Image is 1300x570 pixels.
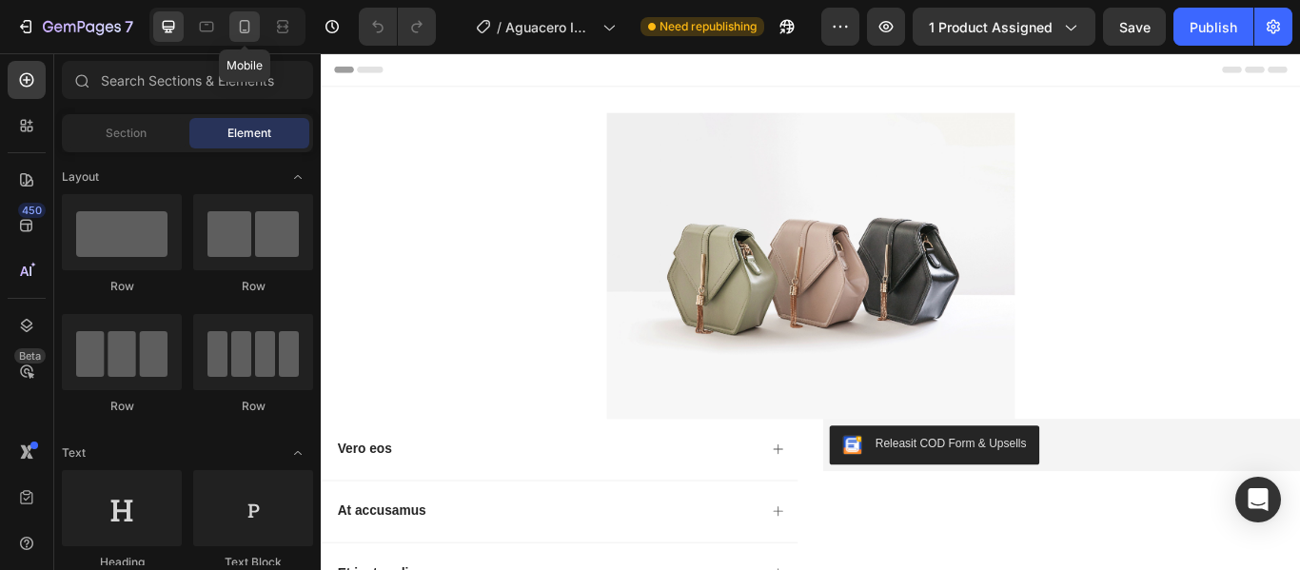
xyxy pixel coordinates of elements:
[505,17,595,37] span: Aguacero Impermeabilizante Transparente
[62,168,99,186] span: Layout
[321,53,1300,570] iframe: Design area
[62,61,313,99] input: Search Sections & Elements
[106,125,147,142] span: Section
[660,18,757,35] span: Need republishing
[913,8,1095,46] button: 1 product assigned
[593,434,837,480] button: Releasit COD Form & Upsells
[283,438,313,468] span: Toggle open
[62,278,182,295] div: Row
[929,17,1053,37] span: 1 product assigned
[1103,8,1166,46] button: Save
[19,524,123,544] p: At accusamus
[497,17,502,37] span: /
[8,8,142,46] button: 7
[193,398,313,415] div: Row
[333,69,809,426] img: image_demo.jpg
[1190,17,1237,37] div: Publish
[1235,477,1281,522] div: Open Intercom Messenger
[19,452,83,472] p: Vero eos
[18,203,46,218] div: 450
[283,162,313,192] span: Toggle open
[1173,8,1253,46] button: Publish
[193,278,313,295] div: Row
[227,125,271,142] span: Element
[125,15,133,38] p: 7
[1119,19,1151,35] span: Save
[62,444,86,462] span: Text
[359,8,436,46] div: Undo/Redo
[646,445,822,465] div: Releasit COD Form & Upsells
[62,398,182,415] div: Row
[608,445,631,468] img: CKKYs5695_ICEAE=.webp
[14,348,46,364] div: Beta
